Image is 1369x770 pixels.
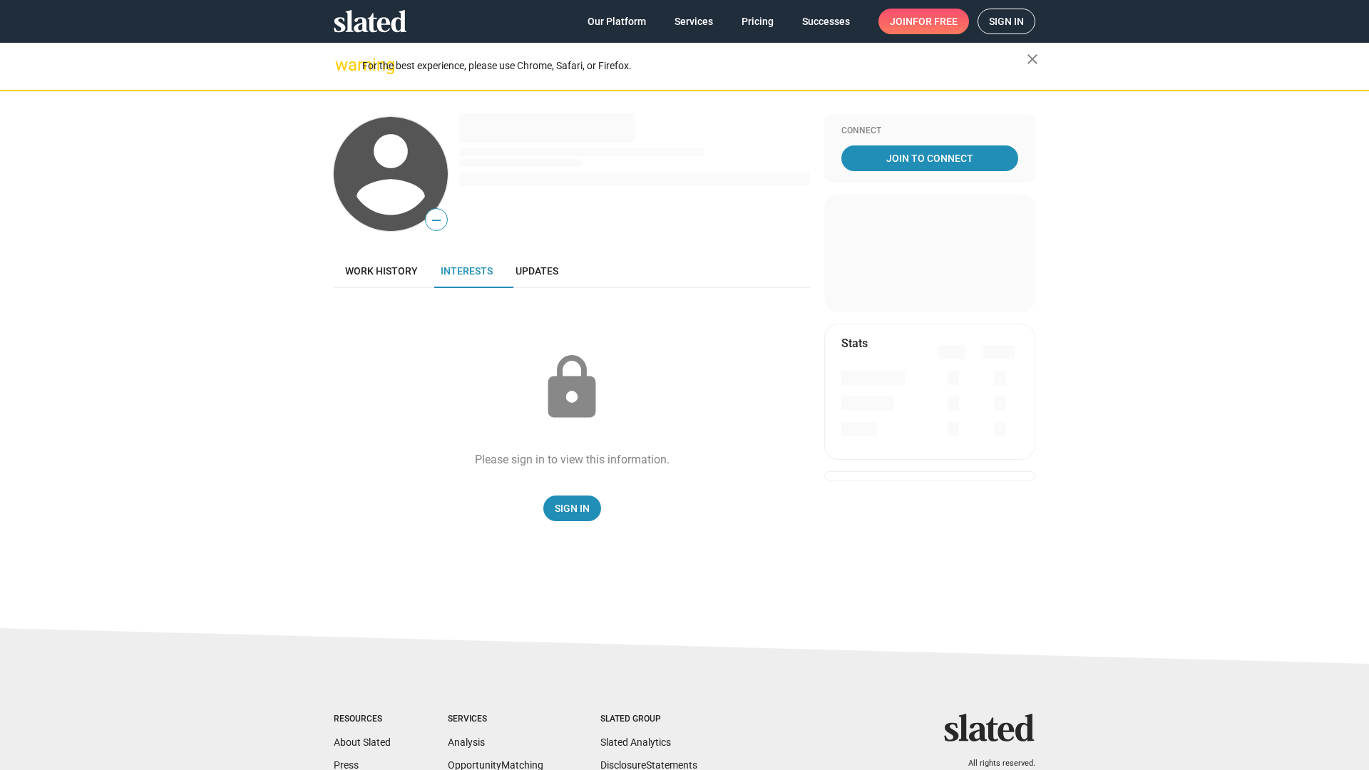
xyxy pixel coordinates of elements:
[555,496,590,521] span: Sign In
[675,9,713,34] span: Services
[989,9,1024,34] span: Sign in
[1024,51,1041,68] mat-icon: close
[516,265,558,277] span: Updates
[730,9,785,34] a: Pricing
[663,9,724,34] a: Services
[802,9,850,34] span: Successes
[841,336,868,351] mat-card-title: Stats
[426,211,447,230] span: —
[600,714,697,725] div: Slated Group
[334,714,391,725] div: Resources
[978,9,1035,34] a: Sign in
[890,9,958,34] span: Join
[543,496,601,521] a: Sign In
[441,265,493,277] span: Interests
[429,254,504,288] a: Interests
[475,452,670,467] div: Please sign in to view this information.
[448,736,485,748] a: Analysis
[345,265,418,277] span: Work history
[841,145,1018,171] a: Join To Connect
[536,352,607,423] mat-icon: lock
[588,9,646,34] span: Our Platform
[362,56,1027,76] div: For the best experience, please use Chrome, Safari, or Firefox.
[878,9,969,34] a: Joinfor free
[576,9,657,34] a: Our Platform
[335,56,352,73] mat-icon: warning
[334,254,429,288] a: Work history
[600,736,671,748] a: Slated Analytics
[913,9,958,34] span: for free
[334,736,391,748] a: About Slated
[841,125,1018,137] div: Connect
[504,254,570,288] a: Updates
[791,9,861,34] a: Successes
[844,145,1015,171] span: Join To Connect
[448,714,543,725] div: Services
[742,9,774,34] span: Pricing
